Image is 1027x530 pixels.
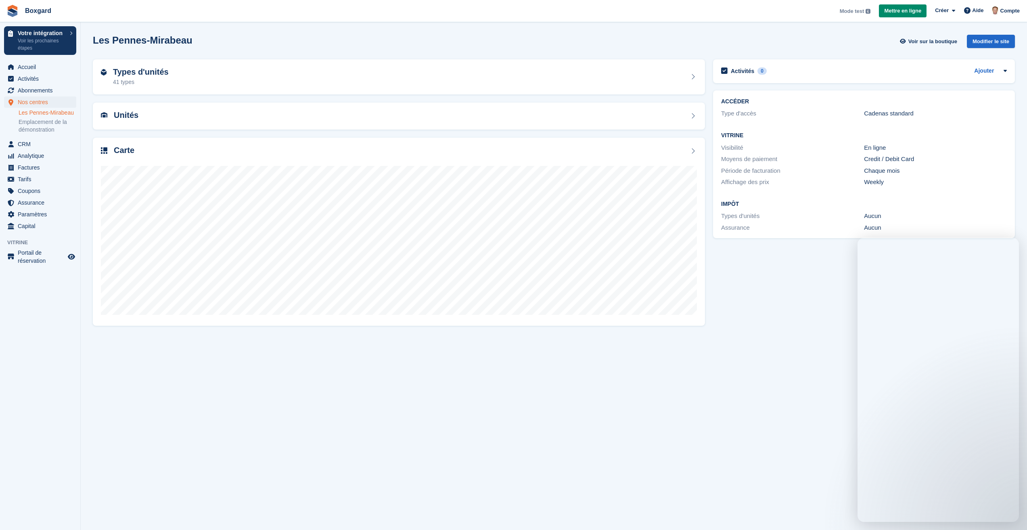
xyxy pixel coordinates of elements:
[4,96,76,108] a: menu
[4,26,76,55] a: Votre intégration Voir les prochaines étapes
[67,252,76,262] a: Boutique d'aperçu
[864,212,1007,221] div: Aucun
[4,150,76,161] a: menu
[721,143,864,153] div: Visibilité
[18,209,66,220] span: Paramètres
[19,109,76,117] a: Les Pennes-Mirabeau
[884,7,921,15] span: Mettre en ligne
[721,223,864,233] div: Assurance
[899,35,960,48] a: Voir sur la boutique
[991,6,999,15] img: Alban Mackay
[721,201,1007,207] h2: Impôt
[935,6,949,15] span: Créer
[864,155,1007,164] div: Credit / Debit Card
[4,73,76,84] a: menu
[4,249,76,265] a: menu
[19,118,76,134] a: Emplacement de la démonstration
[731,67,754,75] h2: Activités
[967,35,1015,48] div: Modifier le site
[18,96,66,108] span: Nos centres
[18,220,66,232] span: Capital
[113,78,169,86] div: 41 types
[757,67,767,75] div: 0
[113,67,169,77] h2: Types d'unités
[866,9,870,14] img: icon-info-grey-7440780725fd019a000dd9b08b2336e03edf1995a4989e88bcd33f0948082b44.svg
[4,61,76,73] a: menu
[18,249,66,265] span: Portail de réservation
[721,178,864,187] div: Affichage des prix
[4,209,76,220] a: menu
[114,111,138,120] h2: Unités
[864,143,1007,153] div: En ligne
[18,138,66,150] span: CRM
[1000,7,1020,15] span: Compte
[22,4,54,17] a: Boxgard
[18,150,66,161] span: Analytique
[864,109,1007,118] div: Cadenas standard
[101,147,107,154] img: map-icn-33ee37083ee616e46c38cad1a60f524a97daa1e2b2c8c0bc3eb3415660979fc1.svg
[4,162,76,173] a: menu
[93,59,705,95] a: Types d'unités 41 types
[4,174,76,185] a: menu
[4,197,76,208] a: menu
[101,69,107,75] img: unit-type-icn-2b2737a686de81e16bb02015468b77c625bbabd49415b5ef34ead5e3b44a266d.svg
[840,7,864,15] span: Mode test
[18,162,66,173] span: Factures
[18,85,66,96] span: Abonnements
[93,35,192,46] h2: Les Pennes-Mirabeau
[18,37,66,52] p: Voir les prochaines étapes
[18,197,66,208] span: Assurance
[864,166,1007,176] div: Chaque mois
[4,85,76,96] a: menu
[721,212,864,221] div: Types d'unités
[879,4,927,18] a: Mettre en ligne
[721,132,1007,139] h2: Vitrine
[93,103,705,130] a: Unités
[864,178,1007,187] div: Weekly
[18,73,66,84] span: Activités
[721,98,1007,105] h2: ACCÉDER
[18,185,66,197] span: Coupons
[858,238,1019,522] iframe: Intercom live chat
[721,155,864,164] div: Moyens de paiement
[4,220,76,232] a: menu
[721,109,864,118] div: Type d'accès
[972,6,983,15] span: Aide
[4,185,76,197] a: menu
[908,38,957,46] span: Voir sur la boutique
[93,138,705,326] a: Carte
[967,35,1015,51] a: Modifier le site
[974,67,994,76] a: Ajouter
[6,5,19,17] img: stora-icon-8386f47178a22dfd0bd8f6a31ec36ba5ce8667c1dd55bd0f319d3a0aa187defe.svg
[114,146,134,155] h2: Carte
[7,239,80,247] span: Vitrine
[864,223,1007,233] div: Aucun
[18,30,66,36] p: Votre intégration
[4,138,76,150] a: menu
[101,112,107,118] img: unit-icn-7be61d7bf1b0ce9d3e12c5938cc71ed9869f7b940bace4675aadf7bd6d80202e.svg
[721,166,864,176] div: Période de facturation
[18,61,66,73] span: Accueil
[18,174,66,185] span: Tarifs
